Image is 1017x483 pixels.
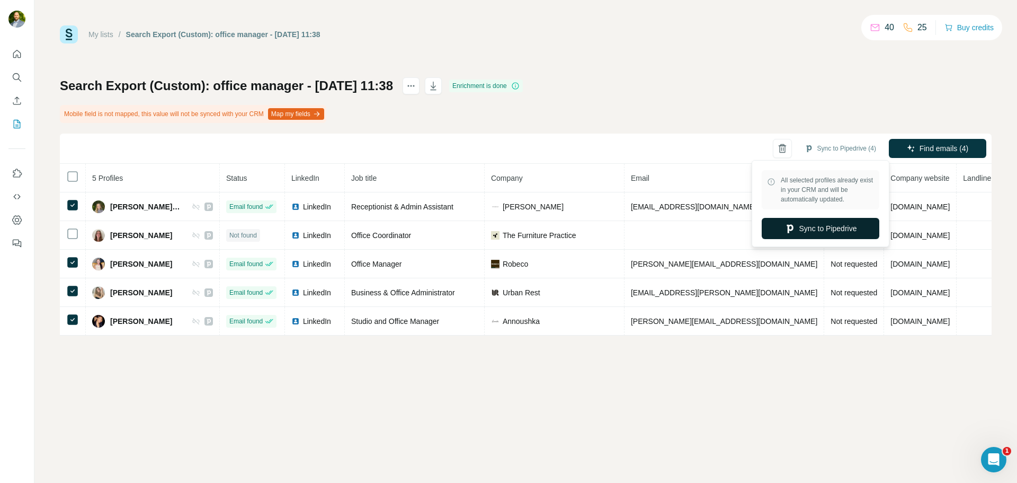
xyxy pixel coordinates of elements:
button: Use Surfe on LinkedIn [8,164,25,183]
span: Company website [890,174,949,182]
span: LinkedIn [303,201,331,212]
img: LinkedIn logo [291,288,300,297]
span: Job title [351,174,377,182]
div: Enrichment is done [449,80,523,92]
span: [PERSON_NAME][EMAIL_ADDRESS][DOMAIN_NAME] [631,317,817,326]
span: Office Coordinator [351,231,411,240]
img: company-logo [491,203,499,211]
span: Not requested [831,288,877,297]
span: Not found [229,231,257,240]
button: Enrich CSV [8,91,25,110]
div: Mobile field is not mapped, this value will not be synced with your CRM [60,105,326,123]
span: [PERSON_NAME] Gram [110,201,181,212]
span: Robeco [503,259,528,269]
img: Avatar [8,11,25,28]
span: Email found [229,202,263,212]
img: LinkedIn logo [291,203,300,211]
button: Dashboard [8,210,25,230]
span: [PERSON_NAME][EMAIL_ADDRESS][DOMAIN_NAME] [631,260,817,268]
span: LinkedIn [303,287,331,298]
button: Search [8,68,25,87]
img: Surfe Logo [60,25,78,43]
span: Landline [963,174,991,182]
span: [DOMAIN_NAME] [890,203,950,211]
p: 40 [885,21,894,34]
span: [PERSON_NAME] [110,287,172,298]
span: Company [491,174,523,182]
img: Avatar [92,286,105,299]
span: Email found [229,288,263,297]
span: [PERSON_NAME] [110,316,172,327]
span: [PERSON_NAME] [110,230,172,241]
h1: Search Export (Custom): office manager - [DATE] 11:38 [60,77,393,94]
span: LinkedIn [291,174,319,182]
span: Studio and Office Manager [351,317,439,326]
span: Not requested [831,260,877,268]
button: Map my fields [268,108,324,120]
span: Find emails (4) [920,143,969,154]
span: Receptionist & Admin Assistant [351,203,453,211]
span: Email found [229,317,263,326]
img: company-logo [491,288,499,297]
button: Sync to Pipedrive [762,218,879,239]
span: Email found [229,259,263,269]
span: 5 Profiles [92,174,123,182]
span: 1 [1003,447,1011,455]
span: All selected profiles already exist in your CRM and will be automatically updated. [781,175,874,204]
span: Business & Office Administrator [351,288,455,297]
span: [DOMAIN_NAME] [890,288,950,297]
img: Avatar [92,258,105,270]
img: LinkedIn logo [291,231,300,240]
span: [DOMAIN_NAME] [890,231,950,240]
img: Avatar [92,315,105,328]
span: [PERSON_NAME] [503,201,564,212]
button: Quick start [8,45,25,64]
button: Feedback [8,234,25,253]
span: Urban Rest [503,287,540,298]
img: company-logo [491,317,499,326]
span: [EMAIL_ADDRESS][PERSON_NAME][DOMAIN_NAME] [631,288,817,297]
span: The Furniture Practice [503,230,576,241]
iframe: Intercom live chat [981,447,1006,472]
span: LinkedIn [303,230,331,241]
img: company-logo [491,260,499,268]
span: [DOMAIN_NAME] [890,260,950,268]
span: Email [631,174,649,182]
li: / [119,29,121,40]
span: Annoushka [503,316,540,327]
span: [EMAIL_ADDRESS][DOMAIN_NAME] [631,203,756,211]
img: LinkedIn logo [291,260,300,268]
img: Avatar [92,229,105,242]
img: LinkedIn logo [291,317,300,326]
p: 25 [917,21,927,34]
button: Buy credits [944,20,994,35]
img: company-logo [491,231,499,240]
button: Find emails (4) [889,139,986,158]
span: Status [226,174,247,182]
span: Not requested [831,317,877,326]
button: actions [403,77,420,94]
span: LinkedIn [303,316,331,327]
span: Office Manager [351,260,402,268]
div: Search Export (Custom): office manager - [DATE] 11:38 [126,29,320,40]
a: My lists [88,30,113,39]
span: LinkedIn [303,259,331,269]
button: Sync to Pipedrive (4) [797,140,884,156]
img: Avatar [92,200,105,213]
span: [DOMAIN_NAME] [890,317,950,326]
button: My lists [8,115,25,134]
span: [PERSON_NAME] [110,259,172,269]
button: Use Surfe API [8,187,25,206]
